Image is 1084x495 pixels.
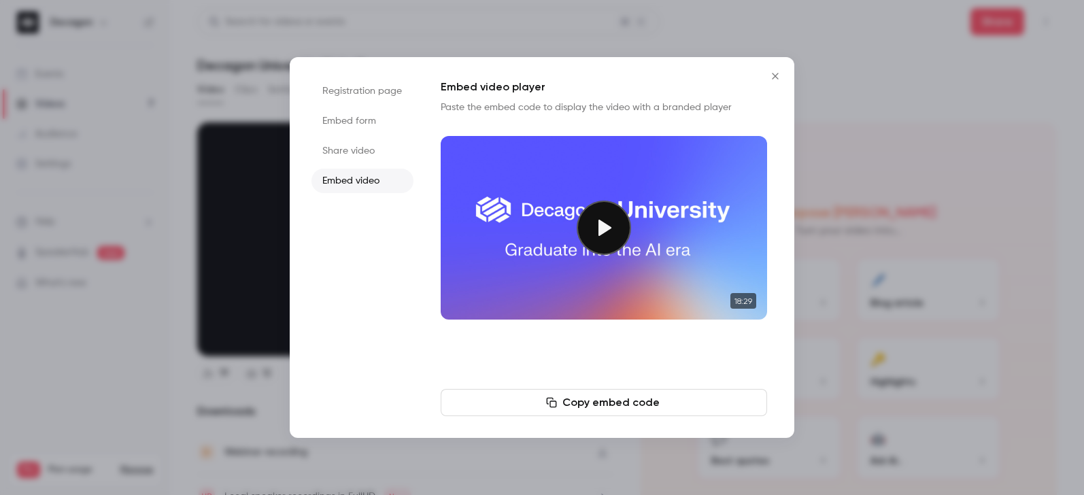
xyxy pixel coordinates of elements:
[441,101,767,114] p: Paste the embed code to display the video with a branded player
[762,63,789,90] button: Close
[730,293,756,309] time: 18:29
[311,79,413,103] li: Registration page
[577,201,631,255] button: Play video
[441,389,767,416] button: Copy embed code
[441,79,767,95] h1: Embed video player
[311,109,413,133] li: Embed form
[441,136,767,320] section: Cover
[311,139,413,163] li: Share video
[311,169,413,193] li: Embed video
